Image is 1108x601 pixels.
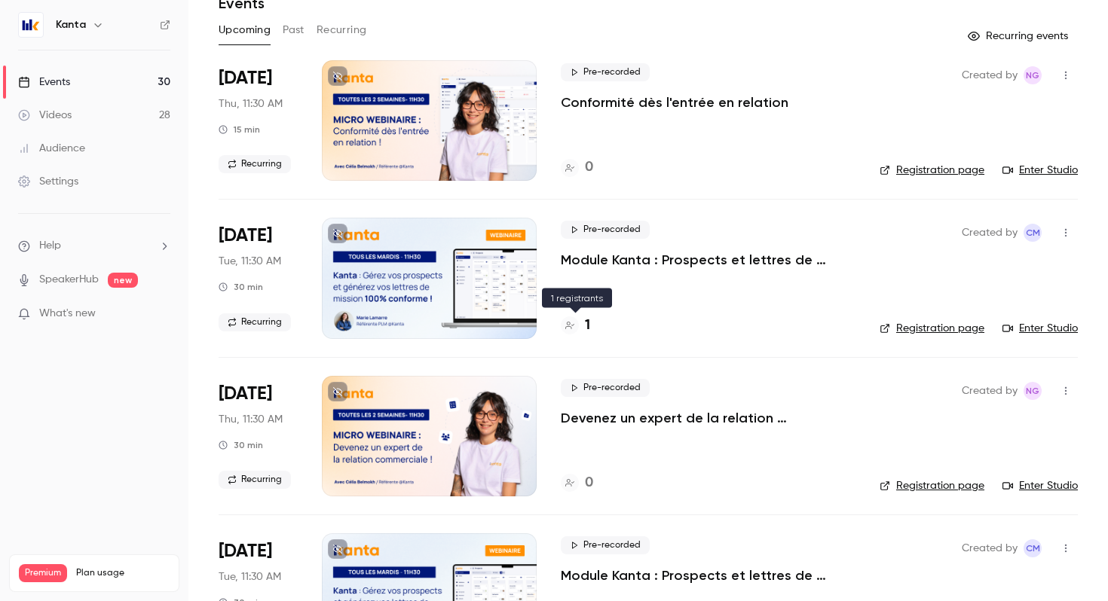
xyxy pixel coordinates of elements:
div: 30 min [219,281,263,293]
button: Upcoming [219,18,271,42]
span: Tue, 11:30 AM [219,254,281,269]
a: Registration page [880,321,984,336]
img: Kanta [19,13,43,37]
div: Sep 4 Thu, 11:30 AM (Europe/Paris) [219,60,298,181]
a: Module Kanta : Prospects et lettres de mission [561,251,855,269]
div: Sep 9 Tue, 11:30 AM (Europe/Paris) [219,218,298,338]
span: Pre-recorded [561,536,650,554]
a: Devenez un expert de la relation commerciale ! [561,409,855,427]
a: 1 [561,316,590,336]
span: Charlotte MARTEL [1024,224,1042,242]
h4: 0 [585,473,593,493]
div: Videos [18,108,72,123]
span: Recurring [219,313,291,331]
span: CM [1026,539,1040,557]
a: Registration page [880,163,984,178]
span: Plan usage [76,567,170,579]
span: Recurring [219,471,291,489]
button: Past [283,18,305,42]
span: Pre-recorded [561,63,650,81]
a: Registration page [880,478,984,493]
div: Audience [18,141,85,156]
a: Enter Studio [1002,321,1078,336]
button: Recurring [317,18,367,42]
span: Created by [962,382,1018,400]
a: SpeakerHub [39,272,99,288]
a: 0 [561,157,593,178]
span: Premium [19,564,67,582]
span: Created by [962,224,1018,242]
span: Pre-recorded [561,221,650,239]
span: Nicolas Guitard [1024,382,1042,400]
h6: Kanta [56,17,86,32]
a: Conformité dès l'entrée en relation [561,93,788,111]
a: Enter Studio [1002,163,1078,178]
button: Recurring events [961,24,1078,48]
span: Nicolas Guitard [1024,66,1042,84]
span: Recurring [219,155,291,173]
span: [DATE] [219,382,272,406]
span: What's new [39,306,96,322]
div: Settings [18,174,78,189]
span: [DATE] [219,224,272,248]
span: NG [1026,66,1039,84]
div: Events [18,75,70,90]
h4: 0 [585,157,593,178]
span: Pre-recorded [561,379,650,397]
span: NG [1026,382,1039,400]
span: Thu, 11:30 AM [219,96,283,111]
span: Tue, 11:30 AM [219,569,281,584]
a: Enter Studio [1002,478,1078,493]
span: [DATE] [219,539,272,563]
span: Charlotte MARTEL [1024,539,1042,557]
div: 15 min [219,124,260,136]
span: Help [39,238,61,254]
span: Created by [962,66,1018,84]
span: Thu, 11:30 AM [219,412,283,427]
span: [DATE] [219,66,272,90]
li: help-dropdown-opener [18,238,170,254]
a: Module Kanta : Prospects et lettres de mission [561,566,855,584]
h4: 1 [585,316,590,336]
a: 0 [561,473,593,493]
div: 30 min [219,439,263,451]
span: Created by [962,539,1018,557]
div: Sep 11 Thu, 11:30 AM (Europe/Paris) [219,376,298,496]
span: CM [1026,224,1040,242]
span: new [108,273,138,288]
